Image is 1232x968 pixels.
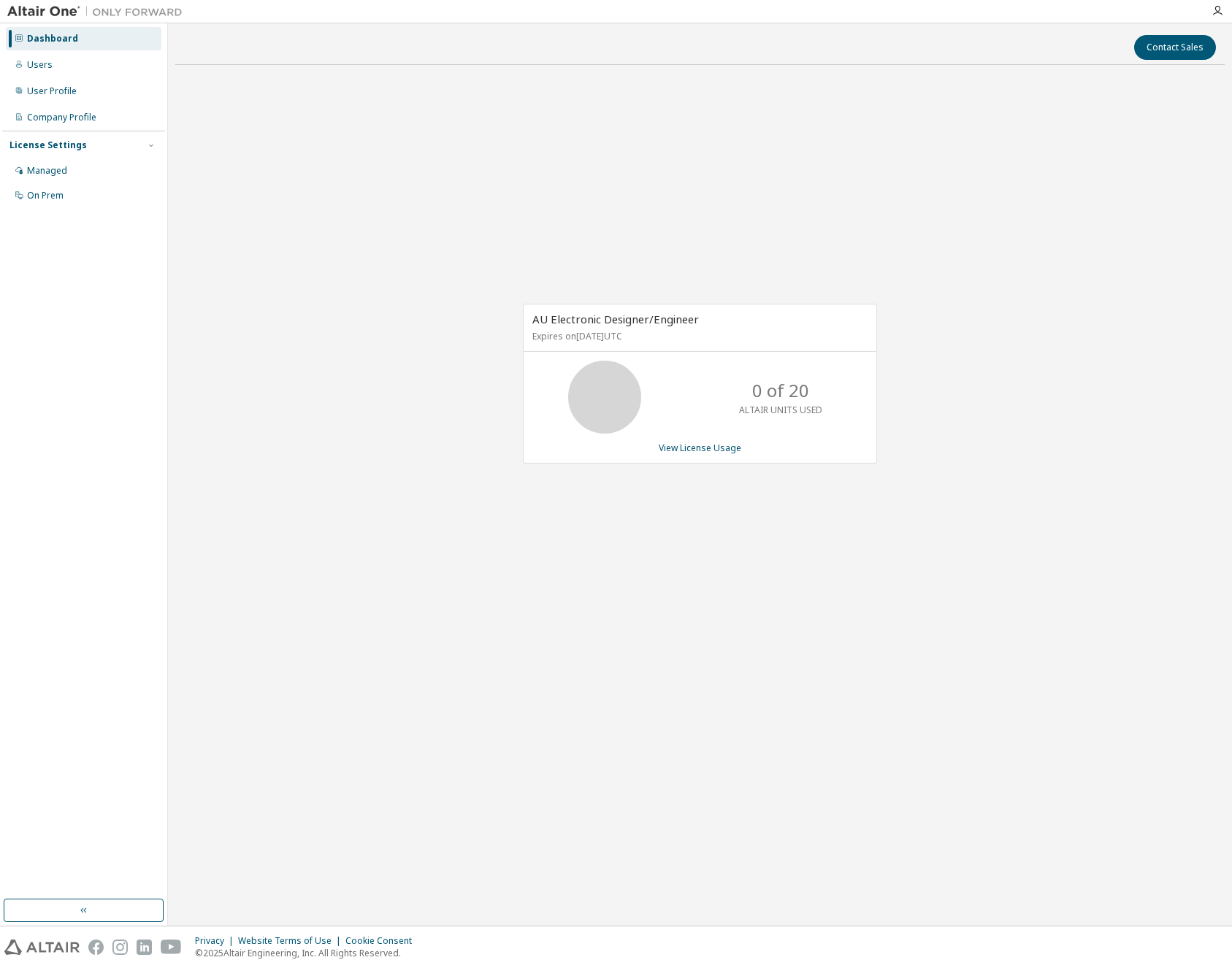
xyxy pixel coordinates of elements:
p: ALTAIR UNITS USED [739,404,822,416]
div: Privacy [195,935,238,947]
button: Contact Sales [1134,35,1216,60]
span: AU Electronic Designer/Engineer [532,312,699,326]
img: altair_logo.svg [4,940,80,955]
div: Company Profile [27,112,96,123]
div: User Profile [27,85,77,97]
img: instagram.svg [112,940,128,955]
img: Altair One [7,4,190,19]
img: youtube.svg [161,940,182,955]
div: On Prem [27,190,64,201]
img: linkedin.svg [137,940,152,955]
div: Users [27,59,53,71]
img: facebook.svg [88,940,104,955]
div: Managed [27,165,67,177]
p: 0 of 20 [752,378,809,403]
div: Cookie Consent [345,935,421,947]
div: Website Terms of Use [238,935,345,947]
div: License Settings [9,139,87,151]
div: Dashboard [27,33,78,45]
a: View License Usage [659,442,741,454]
p: Expires on [DATE] UTC [532,330,864,342]
p: © 2025 Altair Engineering, Inc. All Rights Reserved. [195,947,421,959]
